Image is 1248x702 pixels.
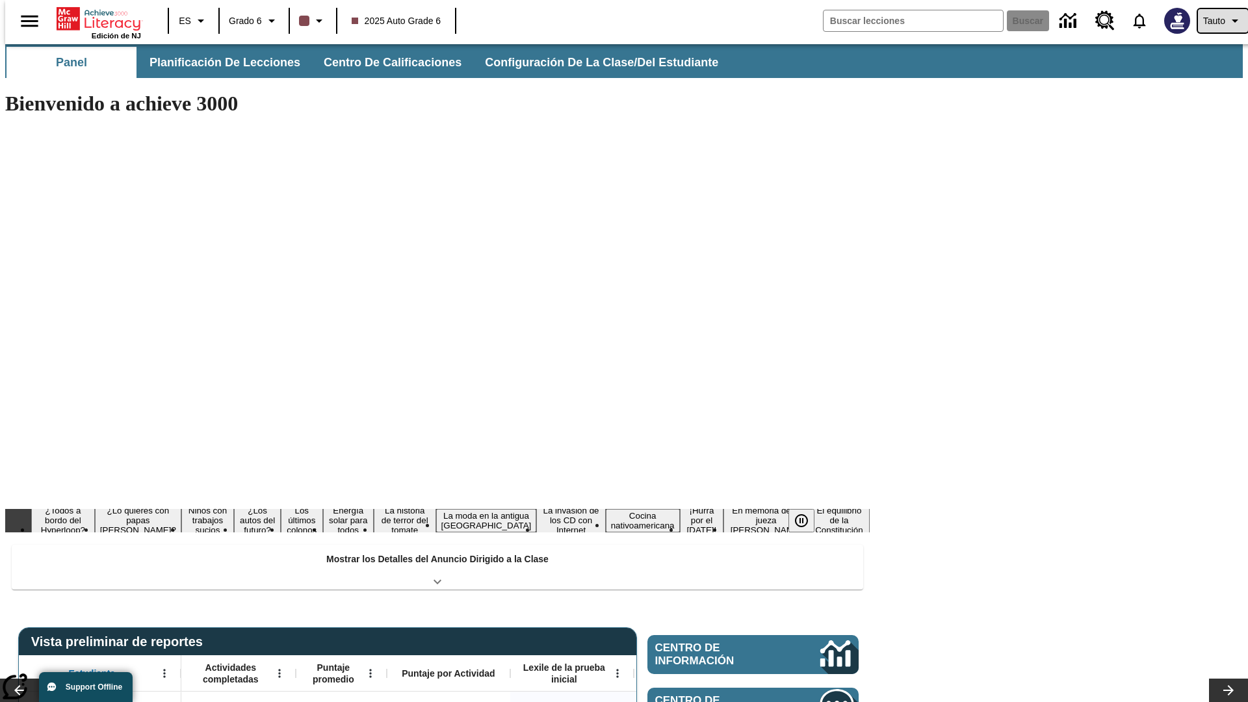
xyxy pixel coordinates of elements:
div: Subbarra de navegación [5,44,1243,78]
input: Buscar campo [824,10,1003,31]
div: Pausar [788,509,827,532]
span: Puntaje promedio [302,662,365,685]
button: Support Offline [39,672,133,702]
span: Tauto [1203,14,1225,28]
span: Lexile de la prueba inicial [517,662,612,685]
span: Edición de NJ [92,32,141,40]
a: Centro de información [1052,3,1087,39]
button: Diapositiva 2 ¿Lo quieres con papas fritas? [95,504,181,537]
button: Perfil/Configuración [1198,9,1248,32]
button: Diapositiva 9 La invasión de los CD con Internet [536,504,605,537]
button: Diapositiva 5 Los últimos colonos [281,504,322,537]
span: Estudiante [69,668,116,679]
button: Diapositiva 8 La moda en la antigua Roma [436,509,537,532]
button: Abrir menú [361,664,380,683]
h1: Bienvenido a achieve 3000 [5,92,870,116]
button: Diapositiva 3 Niños con trabajos sucios [181,504,234,537]
span: Support Offline [66,682,122,692]
span: 2025 Auto Grade 6 [352,14,441,28]
button: Pausar [788,509,814,532]
span: Planificación de lecciones [149,55,300,70]
button: Diapositiva 1 ¿Todos a bordo del Hyperloop? [31,504,95,537]
button: Diapositiva 10 Cocina nativoamericana [606,509,680,532]
button: Diapositiva 7 La historia de terror del tomate [374,504,436,537]
button: Diapositiva 4 ¿Los autos del futuro? [234,504,281,537]
button: Panel [6,47,136,78]
button: Configuración de la clase/del estudiante [474,47,729,78]
p: Mostrar los Detalles del Anuncio Dirigido a la Clase [326,552,549,566]
span: ES [179,14,191,28]
button: Lenguaje: ES, Selecciona un idioma [173,9,214,32]
button: Abrir el menú lateral [10,2,49,40]
a: Notificaciones [1123,4,1156,38]
span: Actividades completadas [188,662,274,685]
button: Abrir menú [270,664,289,683]
button: Diapositiva 13 El equilibrio de la Constitución [809,504,870,537]
a: Centro de recursos, Se abrirá en una pestaña nueva. [1087,3,1123,38]
button: Planificación de lecciones [139,47,311,78]
span: Centro de calificaciones [324,55,461,70]
img: Avatar [1164,8,1190,34]
button: El color de la clase es café oscuro. Cambiar el color de la clase. [294,9,332,32]
div: Mostrar los Detalles del Anuncio Dirigido a la Clase [12,545,863,590]
button: Abrir menú [608,664,627,683]
span: Centro de información [655,642,777,668]
div: Portada [57,5,141,40]
button: Diapositiva 11 ¡Hurra por el Día de la Constitución! [680,504,724,537]
a: Portada [57,6,141,32]
span: Vista preliminar de reportes [31,634,209,649]
button: Diapositiva 6 Energía solar para todos [323,504,374,537]
button: Abrir menú [155,664,174,683]
button: Diapositiva 12 En memoria de la jueza O'Connor [723,504,808,537]
button: Escoja un nuevo avatar [1156,4,1198,38]
button: Carrusel de lecciones, seguir [1209,679,1248,702]
span: Puntaje por Actividad [402,668,495,679]
span: Grado 6 [229,14,262,28]
button: Centro de calificaciones [313,47,472,78]
div: Subbarra de navegación [5,47,730,78]
span: Configuración de la clase/del estudiante [485,55,718,70]
span: Panel [56,55,87,70]
button: Grado: Grado 6, Elige un grado [224,9,285,32]
a: Centro de información [647,635,859,674]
